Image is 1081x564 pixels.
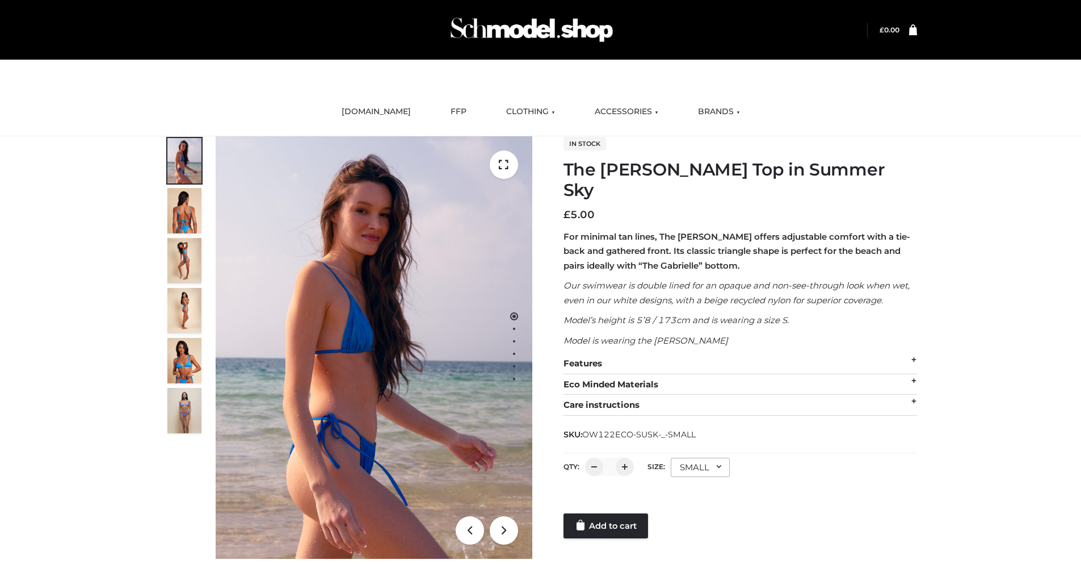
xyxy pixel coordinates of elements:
[167,288,201,333] img: 3.Alex-top_CN-1-1-2.jpg
[880,26,899,34] bdi: 0.00
[586,99,667,124] a: ACCESSORIES
[563,395,917,416] div: Care instructions
[563,231,910,271] strong: For minimal tan lines, The [PERSON_NAME] offers adjustable comfort with a tie-back and gathered f...
[167,188,201,233] img: 5.Alex-top_CN-1-1_1-1.jpg
[563,513,648,538] a: Add to cart
[167,238,201,283] img: 4.Alex-top_CN-1-1-2.jpg
[582,429,696,440] span: OW122ECO-SUSK-_-SMALL
[563,280,910,306] em: Our swimwear is double lined for an opaque and non-see-through look when wet, even in our white d...
[563,462,579,471] label: QTY:
[671,458,730,477] div: SMALL
[167,138,201,183] img: 1.Alex-top_SS-1_4464b1e7-c2c9-4e4b-a62c-58381cd673c0-1.jpg
[563,137,606,151] span: In stock
[447,7,617,52] img: Schmodel Admin 964
[563,428,697,441] span: SKU:
[563,374,917,395] div: Eco Minded Materials
[498,99,563,124] a: CLOTHING
[563,335,728,346] em: Model is wearing the [PERSON_NAME]
[167,338,201,383] img: 2.Alex-top_CN-1-1-2.jpg
[880,26,884,34] span: £
[563,160,917,200] h1: The [PERSON_NAME] Top in Summer Sky
[563,353,917,374] div: Features
[880,26,899,34] a: £0.00
[442,99,475,124] a: FFP
[216,136,532,559] img: 1.Alex-top_SS-1_4464b1e7-c2c9-4e4b-a62c-58381cd673c0 (1)
[563,208,595,221] bdi: 5.00
[167,388,201,433] img: SSVC.jpg
[647,462,665,471] label: Size:
[563,315,789,325] em: Model’s height is 5’8 / 173cm and is wearing a size S.
[689,99,748,124] a: BRANDS
[333,99,419,124] a: [DOMAIN_NAME]
[563,208,570,221] span: £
